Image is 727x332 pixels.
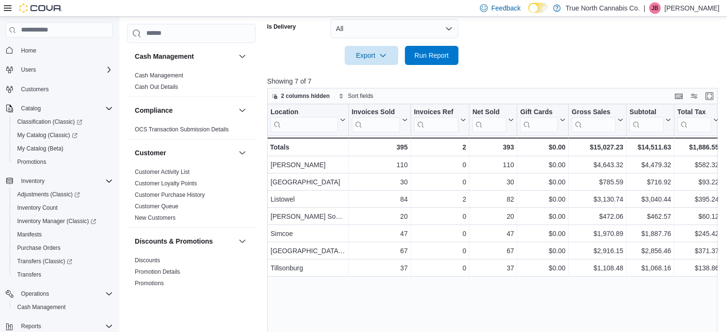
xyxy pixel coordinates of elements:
span: Classification (Classic) [17,118,82,126]
span: Promotions [135,279,164,287]
span: Manifests [13,229,113,240]
button: Customer [237,147,248,159]
div: $1,886.55 [677,141,719,153]
span: Purchase Orders [17,244,61,252]
div: 2 [414,141,466,153]
span: Cash Management [13,301,113,313]
div: $371.37 [677,245,719,257]
div: $0.00 [520,245,565,257]
div: 20 [351,211,407,222]
a: Customer Purchase History [135,192,205,198]
button: Sort fields [335,90,377,102]
span: Operations [21,290,49,298]
div: Gross Sales [572,107,616,117]
span: Transfers (Classic) [17,257,72,265]
div: Invoices Ref [414,107,458,117]
img: Cova [19,3,62,13]
span: Customer Purchase History [135,191,205,199]
button: Compliance [237,105,248,116]
div: Discounts & Promotions [127,255,256,293]
span: Cash Out Details [135,83,178,91]
a: Customer Activity List [135,169,190,175]
button: Net Sold [472,107,514,132]
span: Inventory Manager (Classic) [17,217,96,225]
span: Operations [17,288,113,300]
p: Showing 7 of 7 [267,76,722,86]
span: Run Report [414,51,449,60]
span: Transfers [13,269,113,280]
div: $462.57 [629,211,671,222]
input: Dark Mode [528,3,548,13]
button: All [330,19,458,38]
button: Subtotal [629,107,671,132]
button: Cash Management [10,300,117,314]
a: Classification (Classic) [10,115,117,129]
div: 0 [414,262,466,274]
button: Manifests [10,228,117,241]
a: Customers [17,84,53,95]
span: Promotions [17,158,46,166]
button: Catalog [17,103,44,114]
div: Cash Management [127,70,256,96]
a: Inventory Count [13,202,62,214]
div: $0.00 [520,141,565,153]
button: Transfers [10,268,117,281]
span: Classification (Classic) [13,116,113,128]
div: 0 [414,245,466,257]
div: Subtotal [629,107,663,132]
div: $245.42 [677,228,719,239]
a: New Customers [135,214,175,221]
a: OCS Transaction Submission Details [135,126,229,133]
a: Adjustments (Classic) [13,189,84,200]
a: Promotions [135,280,164,287]
div: $93.22 [677,176,719,188]
button: Location [271,107,346,132]
span: Cash Management [17,303,65,311]
a: Cash Management [135,72,183,79]
div: 2 [414,193,466,205]
div: Location [271,107,338,132]
button: Customers [2,82,117,96]
div: Net Sold [472,107,506,117]
div: Jeff Butcher [649,2,661,14]
div: Invoices Sold [351,107,400,132]
div: Total Tax [677,107,711,132]
a: Customer Queue [135,203,178,210]
span: Catalog [21,105,41,112]
button: Cash Management [237,51,248,62]
div: Tillsonburg [271,262,346,274]
button: My Catalog (Beta) [10,142,117,155]
div: $4,479.32 [629,159,671,171]
a: Promotion Details [135,268,180,275]
span: Home [21,47,36,54]
button: Invoices Sold [351,107,407,132]
a: Inventory Manager (Classic) [10,214,117,228]
button: 2 columns hidden [268,90,334,102]
div: $2,916.15 [572,245,623,257]
p: True North Cannabis Co. [565,2,640,14]
span: Home [17,44,113,56]
span: Export [350,46,392,65]
a: Transfers [13,269,45,280]
a: Discounts [135,257,160,264]
button: Inventory Count [10,201,117,214]
span: My Catalog (Classic) [13,129,113,141]
div: Listowel [271,193,346,205]
button: Invoices Ref [414,107,466,132]
a: Customer Loyalty Points [135,180,197,187]
div: 0 [414,159,466,171]
button: Promotions [10,155,117,169]
div: [PERSON_NAME] Sound [271,211,346,222]
button: Inventory [2,174,117,188]
span: Customer Activity List [135,168,190,176]
button: Display options [688,90,700,102]
div: $785.59 [572,176,623,188]
div: 30 [472,176,514,188]
div: $472.06 [572,211,623,222]
div: $1,108.48 [572,262,623,274]
a: Cash Out Details [135,84,178,90]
